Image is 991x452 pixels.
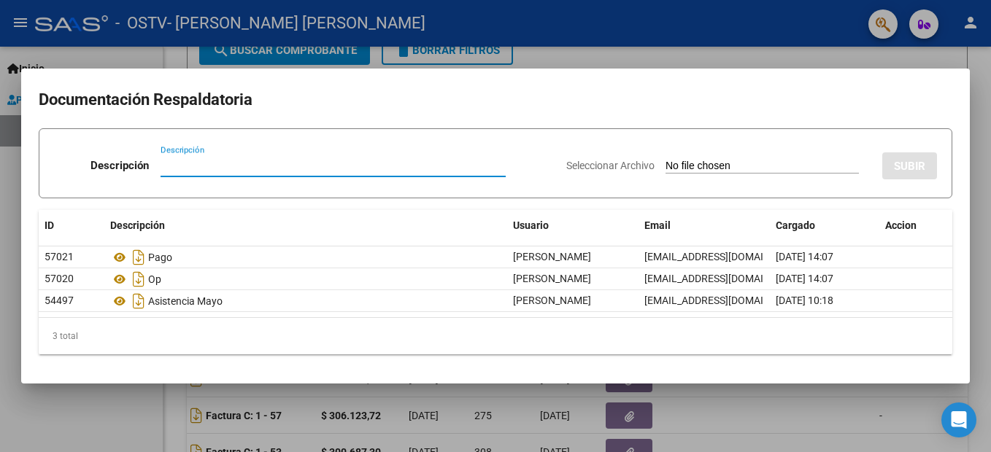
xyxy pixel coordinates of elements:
[45,219,54,231] span: ID
[776,251,833,262] span: [DATE] 14:07
[513,295,591,306] span: [PERSON_NAME]
[513,251,591,262] span: [PERSON_NAME]
[39,318,952,354] div: 3 total
[110,246,501,269] div: Pago
[644,273,806,284] span: [EMAIL_ADDRESS][DOMAIN_NAME]
[644,295,806,306] span: [EMAIL_ADDRESS][DOMAIN_NAME]
[894,160,925,173] span: SUBIR
[129,246,148,269] i: Descargar documento
[90,157,149,174] p: Descripción
[104,210,507,241] datatable-header-cell: Descripción
[879,210,952,241] datatable-header-cell: Accion
[110,219,165,231] span: Descripción
[513,219,549,231] span: Usuario
[110,289,501,313] div: Asistencia Mayo
[513,273,591,284] span: [PERSON_NAME]
[776,295,833,306] span: [DATE] 10:18
[941,402,976,437] div: Open Intercom Messenger
[39,86,952,114] h2: Documentación Respaldatoria
[644,251,806,262] span: [EMAIL_ADDRESS][DOMAIN_NAME]
[639,210,770,241] datatable-header-cell: Email
[882,152,937,179] button: SUBIR
[110,268,501,291] div: Op
[770,210,879,241] datatable-header-cell: Cargado
[45,251,74,262] span: 57021
[776,219,815,231] span: Cargado
[45,295,74,306] span: 54497
[39,210,104,241] datatable-header-cell: ID
[507,210,639,241] datatable-header-cell: Usuario
[129,289,148,313] i: Descargar documento
[776,273,833,284] span: [DATE] 14:07
[566,160,655,171] span: Seleccionar Archivo
[45,273,74,284] span: 57020
[129,268,148,291] i: Descargar documento
[885,219,917,231] span: Accion
[644,219,671,231] span: Email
